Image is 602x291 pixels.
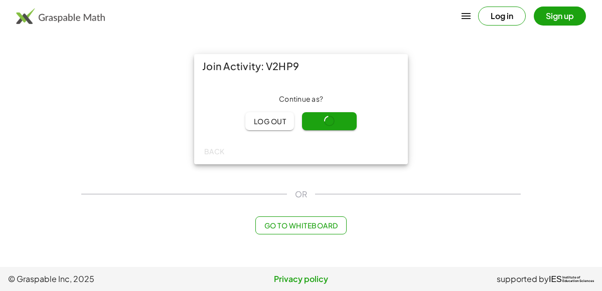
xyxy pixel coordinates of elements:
span: Institute of Education Sciences [562,276,594,283]
span: © Graspable Inc, 2025 [8,273,203,285]
button: Log out [245,112,294,130]
button: Sign up [534,7,586,26]
div: Continue as ? [202,94,400,104]
button: Go to Whiteboard [255,216,346,234]
a: Privacy policy [203,273,398,285]
span: supported by [497,273,549,285]
span: IES [549,274,562,284]
button: Log in [478,7,526,26]
span: OR [295,188,307,200]
a: IESInstitute ofEducation Sciences [549,273,594,285]
span: Go to Whiteboard [264,221,338,230]
span: Log out [253,117,286,126]
div: Join Activity: V2HP9 [194,54,408,78]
